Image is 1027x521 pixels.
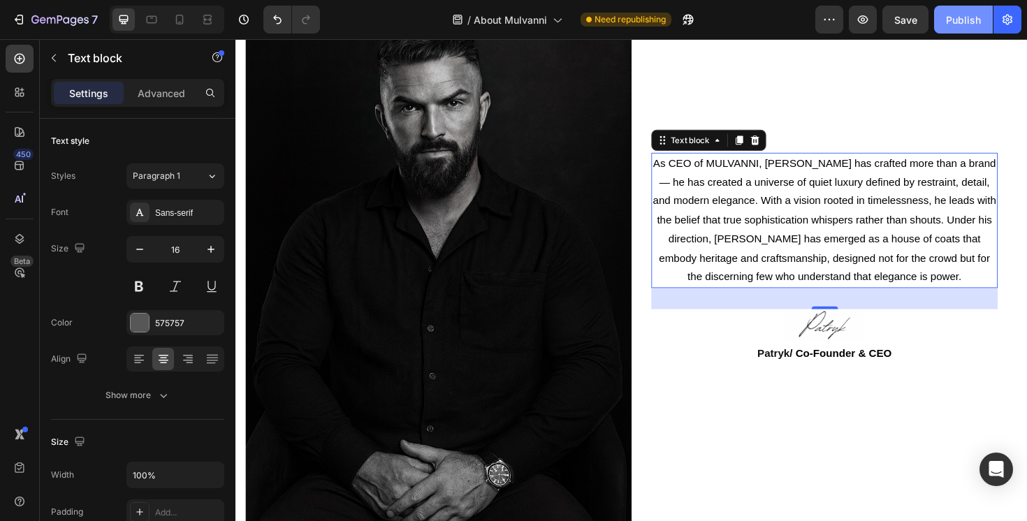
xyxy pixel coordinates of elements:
div: Rich Text Editor. Editing area: main [440,120,807,264]
div: Align [51,350,90,369]
span: As CEO of MULVANNI, [PERSON_NAME] has crafted more than a brand — he has created a universe of qu... [442,125,805,258]
button: 7 [6,6,104,34]
strong: / Co-Founder & CEO [587,327,695,339]
div: 450 [13,149,34,160]
div: Open Intercom Messenger [979,453,1013,486]
div: Beta [10,256,34,267]
div: Publish [946,13,981,27]
button: Paragraph 1 [126,163,224,189]
div: Font [51,206,68,219]
input: Auto [127,462,224,487]
div: Size [51,433,88,452]
div: 575757 [155,317,221,330]
img: Alt Image [582,286,666,318]
span: / [467,13,471,27]
p: Settings [69,86,108,101]
div: Color [51,316,73,329]
span: Paragraph 1 [133,170,180,182]
div: Undo/Redo [263,6,320,34]
iframe: Design area [235,39,1027,521]
div: Add... [155,506,221,519]
div: Size [51,240,88,258]
span: About Mulvanni [474,13,547,27]
span: Save [894,14,917,26]
button: Show more [51,383,224,408]
div: Padding [51,506,83,518]
div: Sans-serif [155,207,221,219]
div: Styles [51,170,75,182]
p: Advanced [138,86,185,101]
div: Text block [458,101,504,113]
div: Width [51,469,74,481]
p: 7 [92,11,98,28]
div: Text style [51,135,89,147]
span: Need republishing [595,13,666,26]
button: Save [882,6,928,34]
p: Patryk [442,323,806,344]
button: Publish [934,6,993,34]
p: Text block [68,50,187,66]
div: Show more [105,388,170,402]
